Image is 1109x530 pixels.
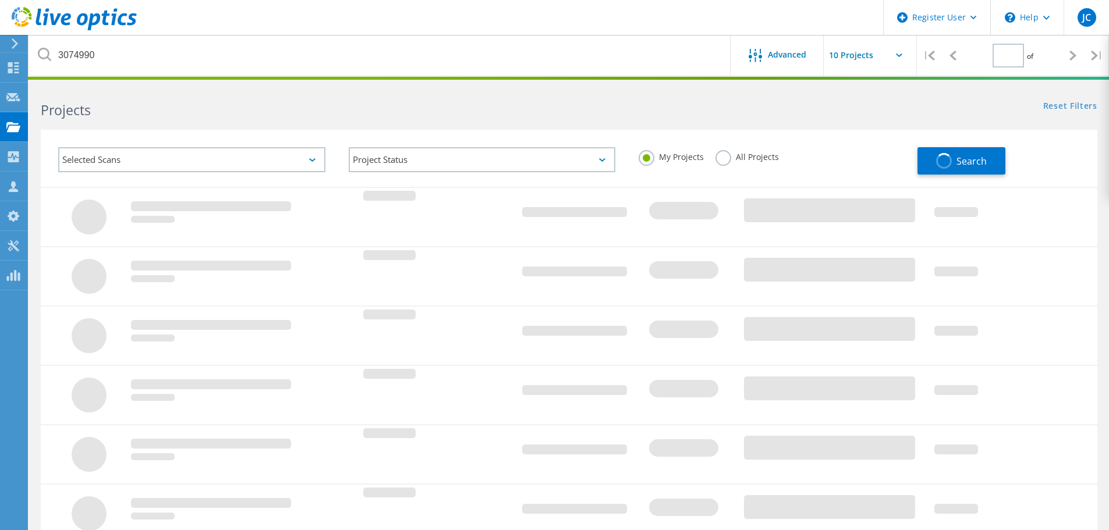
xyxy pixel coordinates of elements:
[1005,12,1015,23] svg: \n
[58,147,325,172] div: Selected Scans
[349,147,616,172] div: Project Status
[917,35,941,76] div: |
[1043,102,1097,112] a: Reset Filters
[1082,13,1091,22] span: JC
[768,51,806,59] span: Advanced
[1027,51,1033,61] span: of
[41,101,91,119] b: Projects
[715,150,779,161] label: All Projects
[639,150,704,161] label: My Projects
[12,24,137,33] a: Live Optics Dashboard
[917,147,1005,175] button: Search
[956,155,987,168] span: Search
[29,35,731,76] input: Search projects by name, owner, ID, company, etc
[1085,35,1109,76] div: |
